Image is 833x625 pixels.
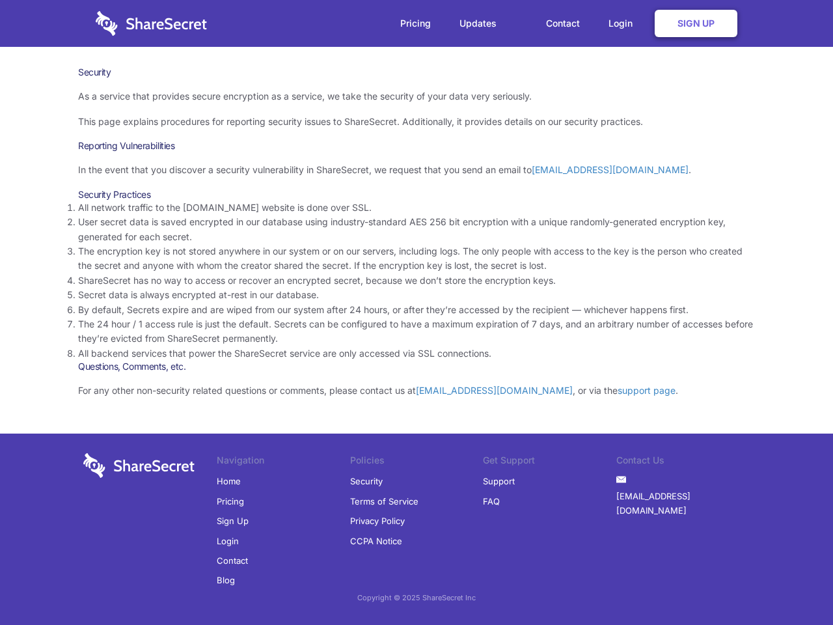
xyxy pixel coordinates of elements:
[78,140,755,152] h3: Reporting Vulnerabilities
[78,303,755,317] li: By default, Secrets expire and are wiped from our system after 24 hours, or after they’re accesse...
[618,385,676,396] a: support page
[533,3,593,44] a: Contact
[217,471,241,491] a: Home
[595,3,652,44] a: Login
[78,189,755,201] h3: Security Practices
[78,215,755,244] li: User secret data is saved encrypted in our database using industry-standard AES 256 bit encryptio...
[217,551,248,570] a: Contact
[96,11,207,36] img: logo-wordmark-white-trans-d4663122ce5f474addd5e946df7df03e33cb6a1c49d2221995e7729f52c070b2.svg
[655,10,737,37] a: Sign Up
[483,492,500,511] a: FAQ
[78,288,755,302] li: Secret data is always encrypted at-rest in our database.
[217,453,350,471] li: Navigation
[416,385,573,396] a: [EMAIL_ADDRESS][DOMAIN_NAME]
[78,201,755,215] li: All network traffic to the [DOMAIN_NAME] website is done over SSL.
[532,164,689,175] a: [EMAIL_ADDRESS][DOMAIN_NAME]
[350,471,383,491] a: Security
[350,511,405,531] a: Privacy Policy
[78,66,755,78] h1: Security
[616,453,750,471] li: Contact Us
[78,317,755,346] li: The 24 hour / 1 access rule is just the default. Secrets can be configured to have a maximum expi...
[217,570,235,590] a: Blog
[217,531,239,551] a: Login
[78,346,755,361] li: All backend services that power the ShareSecret service are only accessed via SSL connections.
[350,453,484,471] li: Policies
[78,361,755,372] h3: Questions, Comments, etc.
[78,244,755,273] li: The encryption key is not stored anywhere in our system or on our servers, including logs. The on...
[350,492,418,511] a: Terms of Service
[387,3,444,44] a: Pricing
[78,163,755,177] p: In the event that you discover a security vulnerability in ShareSecret, we request that you send ...
[78,273,755,288] li: ShareSecret has no way to access or recover an encrypted secret, because we don’t store the encry...
[483,453,616,471] li: Get Support
[83,453,195,478] img: logo-wordmark-white-trans-d4663122ce5f474addd5e946df7df03e33cb6a1c49d2221995e7729f52c070b2.svg
[217,511,249,531] a: Sign Up
[616,486,750,521] a: [EMAIL_ADDRESS][DOMAIN_NAME]
[483,471,515,491] a: Support
[217,492,244,511] a: Pricing
[78,115,755,129] p: This page explains procedures for reporting security issues to ShareSecret. Additionally, it prov...
[350,531,402,551] a: CCPA Notice
[78,383,755,398] p: For any other non-security related questions or comments, please contact us at , or via the .
[78,89,755,104] p: As a service that provides secure encryption as a service, we take the security of your data very...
